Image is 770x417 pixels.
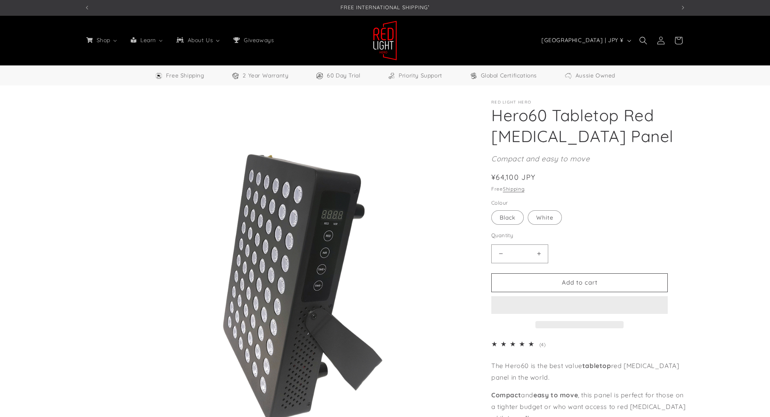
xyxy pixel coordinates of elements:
[124,32,170,49] a: Learn
[491,391,521,399] strong: Compact
[491,232,668,240] label: Quantity
[541,36,624,45] span: [GEOGRAPHIC_DATA] | JPY ¥
[470,71,537,81] a: Global Certifications
[491,360,686,383] p: The Hero60 is the best value red [MEDICAL_DATA] panel in the world.
[387,72,395,80] img: Support Icon
[340,4,430,10] span: FREE INTERNATIONAL SHIPPING¹
[470,72,478,80] img: Certifications Icon
[491,185,686,193] div: Free .
[387,71,442,81] a: Priority Support
[186,37,214,44] span: About Us
[231,71,288,81] a: 2 Year Warranty
[634,32,652,49] summary: Search
[370,17,400,63] a: Red Light Hero
[537,33,634,48] button: [GEOGRAPHIC_DATA] | JPY ¥
[491,105,686,146] h1: Hero60 Tabletop Red [MEDICAL_DATA] Panel
[316,72,324,80] img: Trial Icon
[491,172,535,183] span: ¥64,100 JPY
[79,32,124,49] a: Shop
[491,154,590,163] em: Compact and easy to move
[491,210,524,225] label: Black
[399,71,442,81] span: Priority Support
[539,342,546,348] span: (4)
[582,362,611,370] strong: tabletop
[227,32,280,49] a: Giveaways
[170,32,227,49] a: About Us
[373,20,397,61] img: Red Light Hero
[243,71,288,81] span: 2 Year Warranty
[155,71,205,81] a: Free Worldwide Shipping
[533,391,578,399] strong: easy to move
[155,72,163,80] img: Free Shipping Icon
[327,71,360,81] span: 60 Day Trial
[491,100,686,105] p: Red Light Hero
[481,71,537,81] span: Global Certifications
[491,273,668,292] button: Add to cart
[491,338,537,350] div: 5.0 out of 5.0 stars
[242,37,275,44] span: Giveaways
[231,72,239,80] img: Warranty Icon
[528,210,562,225] label: White
[95,37,111,44] span: Shop
[316,71,360,81] a: 60 Day Trial
[166,71,205,81] span: Free Shipping
[139,37,157,44] span: Learn
[503,186,525,192] a: Shipping
[564,72,572,80] img: Aussie Owned Icon
[575,71,615,81] span: Aussie Owned
[491,199,509,207] legend: Colour
[564,71,615,81] a: Aussie Owned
